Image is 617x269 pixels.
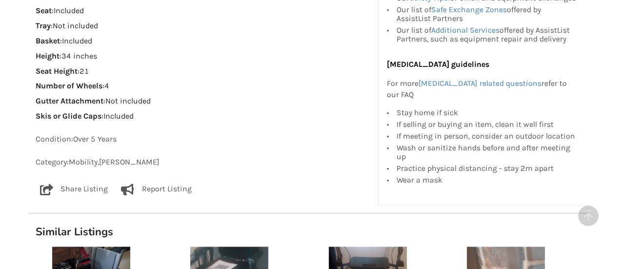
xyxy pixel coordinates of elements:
div: Our list of offered by AssistList Partners, such as equipment repair and delivery [396,24,577,43]
p: : Not included [36,96,371,107]
p: : Included [36,5,371,17]
p: : Included [36,111,371,122]
div: Wash or sanitize hands before and after meeting up [396,142,577,163]
a: Additional Services [431,25,499,35]
p: For more refer to our FAQ [386,78,577,101]
div: Practice physical distancing - stay 2m apart [396,163,577,174]
h1: Similar Listings [28,225,589,239]
p: : Not included [36,21,371,32]
strong: Skis or Glide Caps [36,111,101,121]
p: Report Listing [142,184,192,195]
div: Our list of offered by AssistList Partners [396,4,577,24]
p: : 21 [36,66,371,77]
a: [MEDICAL_DATA] related questions [418,79,541,88]
div: Stay home if sick [396,108,577,119]
strong: Seat Height [36,66,78,76]
p: Share Listing [60,184,108,195]
div: If meeting in person, consider an outdoor location [396,130,577,142]
div: Wear a mask [396,174,577,185]
p: : 4 [36,81,371,92]
strong: Seat [36,6,52,15]
strong: Basket [36,36,60,45]
strong: Gutter Attachment [36,96,103,105]
strong: Tray [36,21,51,30]
b: [MEDICAL_DATA] guidelines [386,60,489,69]
p: Category: Mobility , [PERSON_NAME] [36,157,371,168]
strong: Number of Wheels [36,81,102,90]
strong: Height [36,51,60,61]
a: Safe Exchange Zones [431,5,506,14]
div: If selling or buying an item, clean it well first [396,119,577,130]
p: Condition: Over 5 Years [36,134,371,145]
p: : Included [36,36,371,47]
p: : 34 inches [36,51,371,62]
